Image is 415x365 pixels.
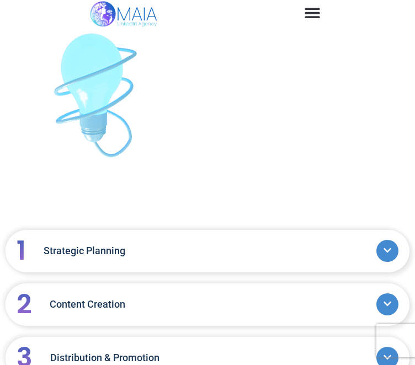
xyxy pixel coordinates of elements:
a: Content Creation [17,281,376,328]
span: 2 [17,281,32,328]
a: Strategic Planning [17,227,376,275]
div: 1Strategic Planning [6,230,409,272]
span: 1 [17,227,26,275]
div: 2Content Creation [6,283,409,326]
